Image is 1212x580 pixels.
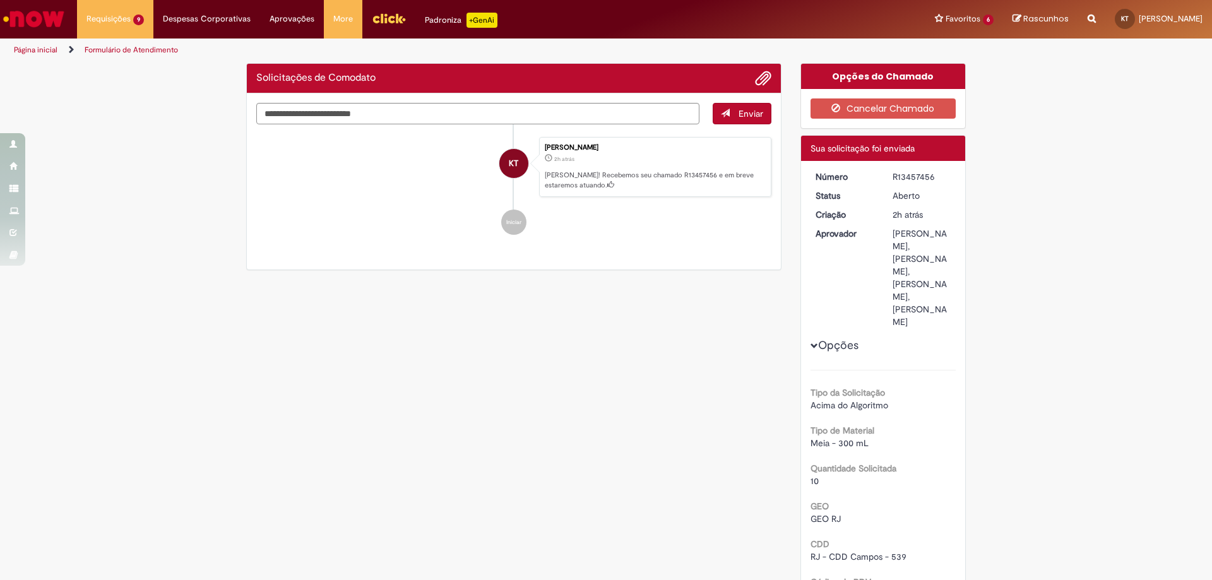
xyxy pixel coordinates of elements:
[466,13,497,28] p: +GenAi
[811,500,829,512] b: GEO
[806,170,884,183] dt: Número
[811,475,819,487] span: 10
[811,437,869,449] span: Meia - 300 mL
[425,13,497,28] div: Padroniza
[554,155,574,163] time: 28/08/2025 12:00:19
[545,170,764,190] p: [PERSON_NAME]! Recebemos seu chamado R13457456 e em breve estaremos atuando.
[806,227,884,240] dt: Aprovador
[333,13,353,25] span: More
[893,189,951,202] div: Aberto
[801,64,966,89] div: Opções do Chamado
[256,73,376,84] h2: Solicitações de Comodato Histórico de tíquete
[946,13,980,25] span: Favoritos
[806,208,884,221] dt: Criação
[1,6,66,32] img: ServiceNow
[983,15,994,25] span: 6
[1139,13,1203,24] span: [PERSON_NAME]
[811,399,888,411] span: Acima do Algoritmo
[755,70,771,86] button: Adicionar anexos
[14,45,57,55] a: Página inicial
[893,208,951,221] div: 28/08/2025 12:00:19
[1013,13,1069,25] a: Rascunhos
[1023,13,1069,25] span: Rascunhos
[545,144,764,151] div: [PERSON_NAME]
[256,124,771,248] ul: Histórico de tíquete
[893,170,951,183] div: R13457456
[893,209,923,220] time: 28/08/2025 12:00:19
[554,155,574,163] span: 2h atrás
[811,387,885,398] b: Tipo da Solicitação
[509,148,518,179] span: KT
[1121,15,1129,23] span: KT
[739,108,763,119] span: Enviar
[270,13,314,25] span: Aprovações
[811,538,829,550] b: CDD
[806,189,884,202] dt: Status
[811,143,915,154] span: Sua solicitação foi enviada
[499,149,528,178] div: Karine Barbosa Marinho Teixeira
[256,103,699,124] textarea: Digite sua mensagem aqui...
[811,551,906,562] span: RJ - CDD Campos - 539
[811,513,841,524] span: GEO RJ
[893,209,923,220] span: 2h atrás
[256,137,771,198] li: Karine Barbosa Marinho Teixeira
[133,15,144,25] span: 9
[893,227,951,328] div: [PERSON_NAME], [PERSON_NAME], [PERSON_NAME], [PERSON_NAME]
[9,38,799,62] ul: Trilhas de página
[811,425,874,436] b: Tipo de Material
[372,9,406,28] img: click_logo_yellow_360x200.png
[713,103,771,124] button: Enviar
[86,13,131,25] span: Requisições
[811,463,896,474] b: Quantidade Solicitada
[163,13,251,25] span: Despesas Corporativas
[811,98,956,119] button: Cancelar Chamado
[85,45,178,55] a: Formulário de Atendimento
